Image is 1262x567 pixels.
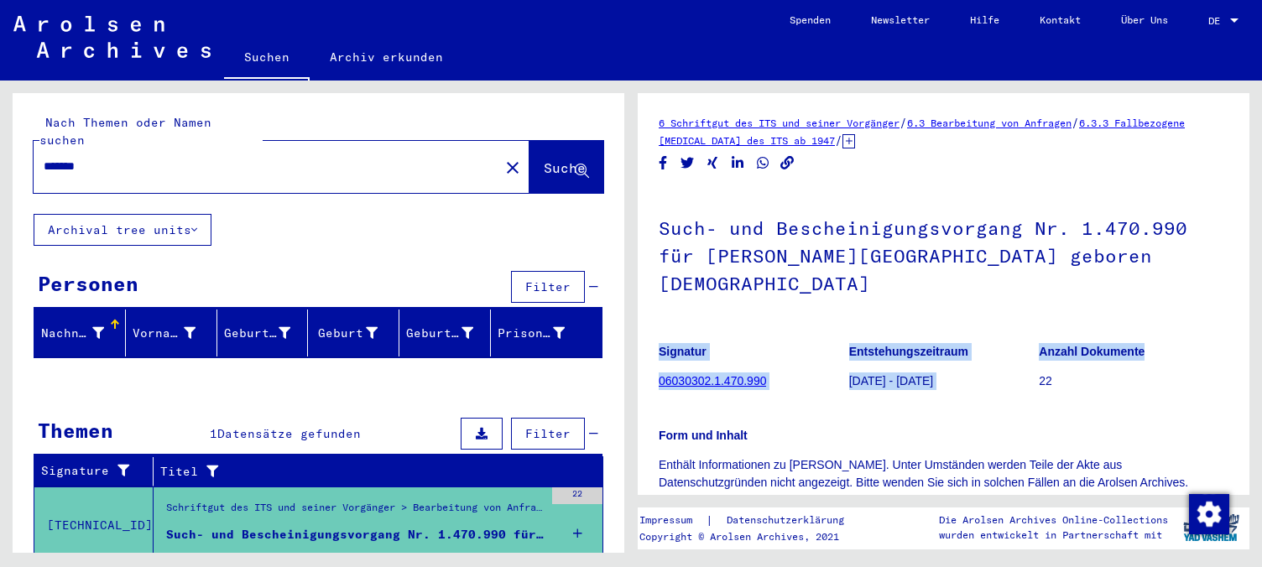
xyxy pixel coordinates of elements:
[939,528,1168,543] p: wurden entwickelt in Partnerschaft mit
[133,320,216,346] div: Vorname
[1189,494,1229,534] img: Zustimmung ändern
[779,153,796,174] button: Copy link
[1039,345,1145,358] b: Anzahl Dokumente
[224,320,312,346] div: Geburtsname
[525,426,571,441] span: Filter
[659,117,900,129] a: 6 Schriftgut des ITS und seiner Vorgänger
[544,159,586,176] span: Suche
[34,486,154,564] td: [TECHNICAL_ID]
[34,214,211,246] button: Archival tree units
[907,117,1072,129] a: 6.3 Bearbeitung von Anfragen
[166,500,544,523] div: Schriftgut des ITS und seiner Vorgänger > Bearbeitung von Anfragen > Fallbezogene [MEDICAL_DATA] ...
[639,512,706,529] a: Impressum
[126,310,217,356] mat-header-cell: Vorname
[900,115,907,130] span: /
[835,133,842,148] span: /
[754,153,772,174] button: Share on WhatsApp
[217,310,309,356] mat-header-cell: Geburtsname
[529,141,603,193] button: Suche
[399,310,491,356] mat-header-cell: Geburtsdatum
[659,345,707,358] b: Signatur
[406,325,473,342] div: Geburtsdatum
[849,372,1039,390] p: [DATE] - [DATE]
[659,374,766,388] a: 06030302.1.470.990
[406,320,494,346] div: Geburtsdatum
[41,462,140,480] div: Signature
[654,153,672,174] button: Share on Facebook
[639,529,864,544] p: Copyright © Arolsen Archives, 2021
[38,268,138,299] div: Personen
[133,325,196,342] div: Vorname
[511,271,585,303] button: Filter
[41,320,125,346] div: Nachname
[39,115,211,148] mat-label: Nach Themen oder Namen suchen
[210,426,217,441] span: 1
[310,37,463,77] a: Archiv erkunden
[552,487,602,504] div: 22
[160,463,570,481] div: Titel
[639,512,864,529] div: |
[511,418,585,450] button: Filter
[308,310,399,356] mat-header-cell: Geburt‏
[713,512,864,529] a: Datenschutzerklärung
[491,310,602,356] mat-header-cell: Prisoner #
[849,345,968,358] b: Entstehungszeitraum
[498,320,586,346] div: Prisoner #
[34,310,126,356] mat-header-cell: Nachname
[41,458,157,485] div: Signature
[224,37,310,81] a: Suchen
[679,153,696,174] button: Share on Twitter
[315,325,378,342] div: Geburt‏
[704,153,722,174] button: Share on Xing
[1039,372,1228,390] p: 22
[1180,507,1243,549] img: yv_logo.png
[38,415,113,445] div: Themen
[41,325,104,342] div: Nachname
[496,150,529,184] button: Clear
[166,526,544,544] div: Such- und Bescheinigungsvorgang Nr. 1.470.990 für [PERSON_NAME][GEOGRAPHIC_DATA] geboren [DEMOGRA...
[939,512,1168,528] p: Die Arolsen Archives Online-Collections
[503,158,523,178] mat-icon: close
[1072,115,1079,130] span: /
[659,456,1228,492] p: Enthält Informationen zu [PERSON_NAME]. Unter Umständen werden Teile der Akte aus Datenschutzgrün...
[498,325,565,342] div: Prisoner #
[659,429,748,442] b: Form und Inhalt
[315,320,399,346] div: Geburt‏
[217,426,361,441] span: Datensätze gefunden
[13,16,211,58] img: Arolsen_neg.svg
[525,279,571,294] span: Filter
[224,325,291,342] div: Geburtsname
[659,190,1228,319] h1: Such- und Bescheinigungsvorgang Nr. 1.470.990 für [PERSON_NAME][GEOGRAPHIC_DATA] geboren [DEMOGRA...
[1208,15,1227,27] span: DE
[729,153,747,174] button: Share on LinkedIn
[160,458,587,485] div: Titel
